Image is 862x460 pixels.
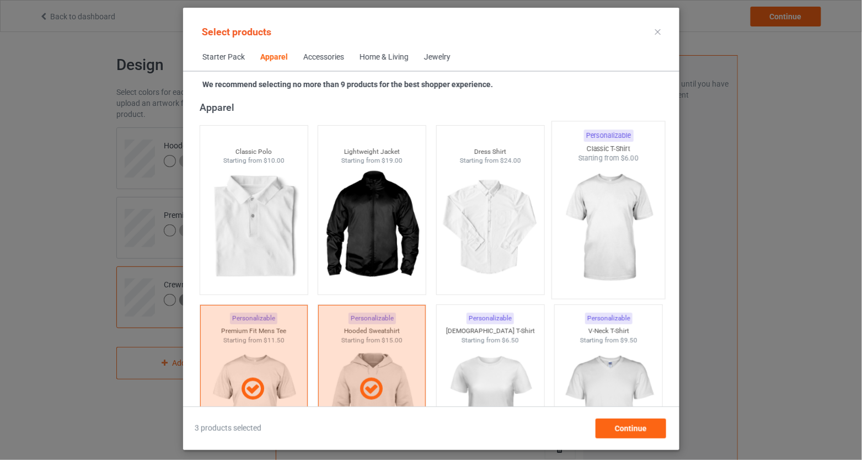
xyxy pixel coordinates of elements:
span: $10.00 [263,157,284,164]
div: Lightweight Jacket [318,147,426,157]
img: regular.jpg [441,165,539,289]
img: regular.jpg [556,163,660,293]
span: $6.00 [620,154,639,162]
span: Starter Pack [195,44,253,71]
div: Starting from [436,156,544,165]
img: regular.jpg [323,165,421,289]
div: Apparel [260,52,288,63]
div: Starting from [555,336,662,345]
div: Jewelry [424,52,451,63]
span: $9.50 [620,336,637,344]
span: $24.00 [500,157,521,164]
div: Accessories [303,52,344,63]
div: Continue [595,419,666,438]
div: Home & Living [360,52,409,63]
span: Continue [614,424,646,433]
span: $19.00 [382,157,403,164]
div: Dress Shirt [436,147,544,157]
div: Classic Polo [200,147,307,157]
span: Select products [202,26,271,38]
div: Personalizable [585,313,632,324]
span: 3 products selected [195,423,261,434]
span: $6.50 [502,336,519,344]
div: [DEMOGRAPHIC_DATA] T-Shirt [436,327,544,336]
div: Starting from [200,156,307,165]
div: Personalizable [467,313,514,324]
div: Classic T-Shirt [552,144,665,153]
img: regular.jpg [204,165,303,289]
div: Personalizable [583,130,633,142]
div: Apparel [199,101,667,114]
div: Starting from [436,336,544,345]
div: Starting from [552,153,665,163]
strong: We recommend selecting no more than 9 products for the best shopper experience. [202,80,493,89]
div: Starting from [318,156,426,165]
div: V-Neck T-Shirt [555,327,662,336]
